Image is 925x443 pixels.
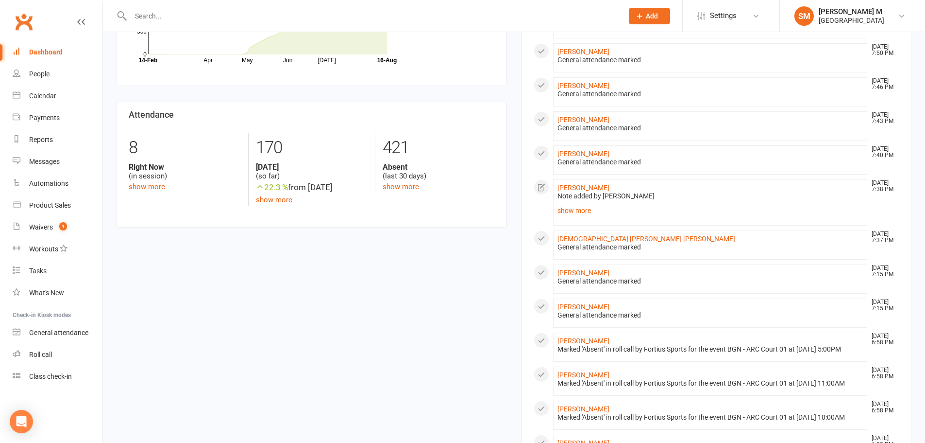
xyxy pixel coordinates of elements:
time: [DATE] 7:46 PM [867,78,899,90]
div: Automations [29,179,68,187]
time: [DATE] 6:58 PM [867,367,899,380]
strong: Absent [383,162,494,172]
strong: [DATE] [256,162,368,172]
div: (so far) [256,162,368,181]
time: [DATE] 7:15 PM [867,265,899,278]
div: (in session) [129,162,241,181]
a: General attendance kiosk mode [13,322,102,344]
button: Add [629,8,670,24]
a: [PERSON_NAME] [557,48,609,55]
span: 1 [59,222,67,230]
a: Tasks [13,260,102,282]
a: [DEMOGRAPHIC_DATA] [PERSON_NAME] [PERSON_NAME] [557,235,735,243]
a: Waivers 1 [13,216,102,238]
a: show more [129,182,165,191]
time: [DATE] 6:58 PM [867,401,899,414]
div: Marked 'Absent' in roll call by Fortius Sports for the event BGN - ARC Court 01 at [DATE] 5:00PM [557,345,863,354]
a: [PERSON_NAME] [557,116,609,124]
a: People [13,63,102,85]
div: 8 [129,133,241,162]
div: General attendance [29,329,88,337]
div: Marked 'Absent' in roll call by Fortius Sports for the event BGN - ARC Court 01 at [DATE] 10:00AM [557,413,863,422]
time: [DATE] 7:43 PM [867,112,899,124]
time: [DATE] 7:50 PM [867,44,899,56]
a: [PERSON_NAME] [557,337,609,345]
a: Roll call [13,344,102,366]
a: show more [557,204,863,217]
a: Calendar [13,85,102,107]
a: show more [256,195,292,204]
div: Dashboard [29,48,63,56]
div: General attendance marked [557,277,863,285]
time: [DATE] 6:58 PM [867,333,899,346]
div: from [DATE] [256,181,368,194]
a: Workouts [13,238,102,260]
div: Tasks [29,267,47,275]
a: Payments [13,107,102,129]
a: Messages [13,151,102,173]
div: General attendance marked [557,90,863,98]
div: [GEOGRAPHIC_DATA] [819,16,884,25]
div: Calendar [29,92,56,100]
div: Open Intercom Messenger [10,410,33,433]
a: [PERSON_NAME] [557,405,609,413]
div: Payments [29,114,60,122]
a: Automations [13,173,102,195]
div: General attendance marked [557,243,863,251]
a: [PERSON_NAME] [557,150,609,158]
div: Roll call [29,351,52,358]
a: [PERSON_NAME] [557,269,609,277]
div: Marked 'Absent' in roll call by Fortius Sports for the event BGN - ARC Court 01 at [DATE] 11:00AM [557,379,863,388]
span: 22.3 % [256,182,288,192]
div: General attendance marked [557,124,863,132]
time: [DATE] 7:37 PM [867,231,899,244]
time: [DATE] 7:38 PM [867,180,899,193]
time: [DATE] 7:15 PM [867,299,899,312]
a: Reports [13,129,102,151]
div: General attendance marked [557,311,863,319]
input: Search... [128,9,616,23]
a: Product Sales [13,195,102,216]
a: [PERSON_NAME] [557,371,609,379]
a: Clubworx [12,10,36,34]
h3: Attendance [129,110,495,120]
a: show more [383,182,419,191]
a: [PERSON_NAME] [557,303,609,311]
div: What's New [29,289,64,297]
time: [DATE] 7:40 PM [867,146,899,159]
div: SM [794,6,814,26]
div: Waivers [29,223,53,231]
div: Product Sales [29,201,71,209]
div: (last 30 days) [383,162,494,181]
span: Settings [710,5,737,27]
div: 421 [383,133,494,162]
a: Dashboard [13,41,102,63]
div: 170 [256,133,368,162]
div: Workouts [29,245,58,253]
div: Class check-in [29,372,72,380]
div: People [29,70,50,78]
strong: Right Now [129,162,241,172]
a: [PERSON_NAME] [557,184,609,192]
div: Note added by [PERSON_NAME] [557,192,863,200]
div: Messages [29,158,60,165]
div: General attendance marked [557,56,863,64]
div: Reports [29,136,53,143]
div: General attendance marked [557,158,863,166]
div: [PERSON_NAME] M [819,7,884,16]
span: Add [646,12,658,20]
a: [PERSON_NAME] [557,82,609,89]
a: Class kiosk mode [13,366,102,388]
a: What's New [13,282,102,304]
